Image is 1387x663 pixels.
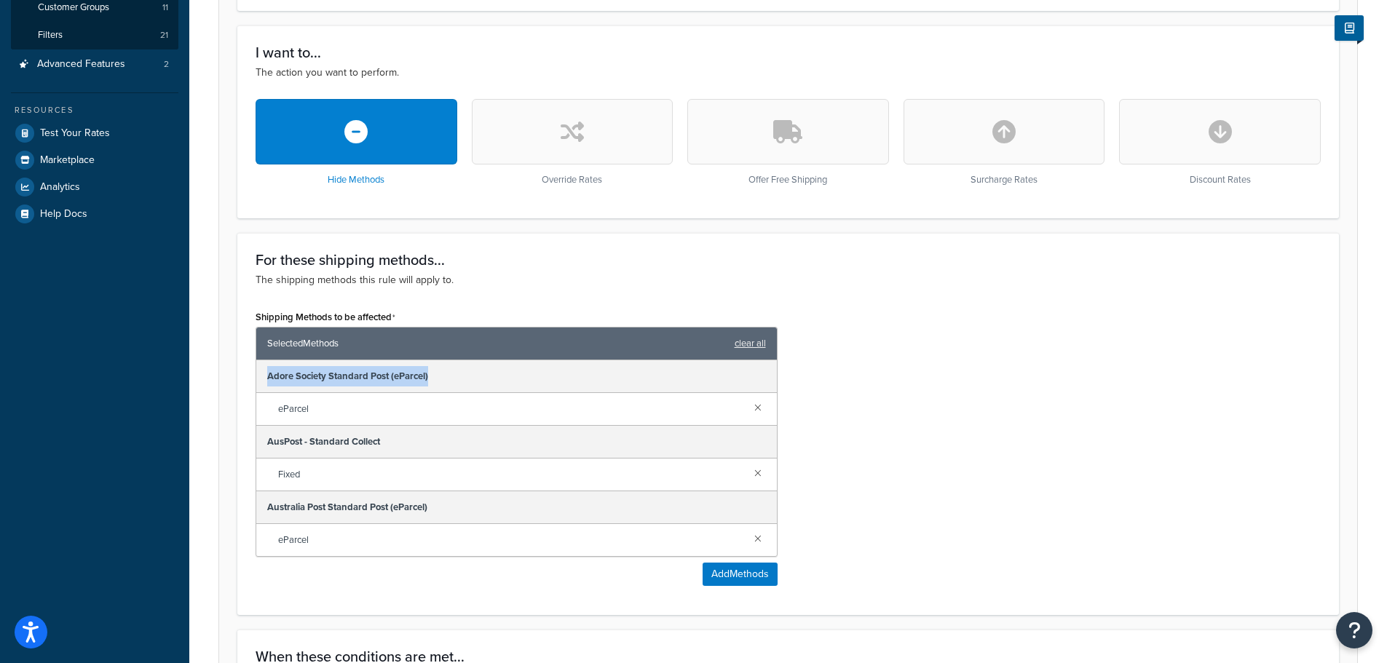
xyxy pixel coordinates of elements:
[256,426,777,458] div: AusPost - Standard Collect
[1335,15,1364,41] button: Show Help Docs
[687,99,889,186] div: Offer Free Shipping
[11,104,178,116] div: Resources
[278,530,743,550] span: eParcel
[162,1,168,14] span: 11
[278,399,743,419] span: eParcel
[267,333,727,354] span: Selected Methods
[160,29,168,41] span: 21
[37,58,125,71] span: Advanced Features
[164,58,169,71] span: 2
[40,127,110,140] span: Test Your Rates
[11,22,178,49] a: Filters21
[38,29,63,41] span: Filters
[904,99,1105,186] div: Surcharge Rates
[1119,99,1321,186] div: Discount Rates
[11,51,178,78] li: Advanced Features
[11,120,178,146] a: Test Your Rates
[256,272,1321,288] p: The shipping methods this rule will apply to.
[11,147,178,173] a: Marketplace
[256,491,777,524] div: Australia Post Standard Post (eParcel)
[40,154,95,167] span: Marketplace
[11,174,178,200] a: Analytics
[256,252,1321,268] h3: For these shipping methods...
[472,99,673,186] div: Override Rates
[11,51,178,78] a: Advanced Features2
[38,1,109,14] span: Customer Groups
[735,333,766,354] a: clear all
[256,311,395,323] label: Shipping Methods to be affected
[256,65,1321,81] p: The action you want to perform.
[256,360,777,393] div: Adore Society Standard Post (eParcel)
[40,181,80,194] span: Analytics
[11,201,178,227] a: Help Docs
[703,563,778,586] button: AddMethods
[256,44,1321,60] h3: I want to...
[40,208,87,221] span: Help Docs
[11,22,178,49] li: Filters
[278,464,743,485] span: Fixed
[1336,612,1372,648] button: Open Resource Center
[256,99,457,186] div: Hide Methods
